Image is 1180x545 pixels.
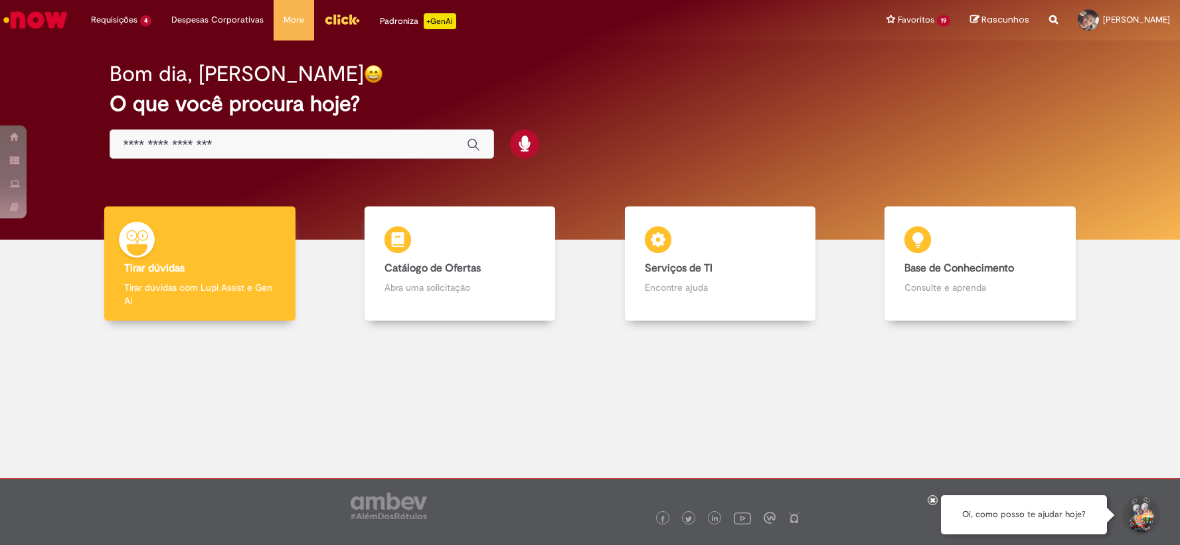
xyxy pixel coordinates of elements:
[904,262,1014,275] b: Base de Conhecimento
[590,206,851,321] a: Serviços de TI Encontre ajuda
[898,13,934,27] span: Favoritos
[91,13,137,27] span: Requisições
[384,262,481,275] b: Catálogo de Ofertas
[330,206,590,321] a: Catálogo de Ofertas Abra uma solicitação
[659,516,666,522] img: logo_footer_facebook.png
[764,512,776,524] img: logo_footer_workplace.png
[788,512,800,524] img: logo_footer_naosei.png
[284,13,304,27] span: More
[171,13,264,27] span: Despesas Corporativas
[1120,495,1160,535] button: Iniciar Conversa de Suporte
[124,281,275,307] p: Tirar dúvidas com Lupi Assist e Gen Ai
[645,262,713,275] b: Serviços de TI
[424,13,456,29] p: +GenAi
[70,206,330,321] a: Tirar dúvidas Tirar dúvidas com Lupi Assist e Gen Ai
[324,9,360,29] img: click_logo_yellow_360x200.png
[1,7,70,33] img: ServiceNow
[384,281,535,294] p: Abra uma solicitação
[970,14,1029,27] a: Rascunhos
[110,62,364,86] h2: Bom dia, [PERSON_NAME]
[685,516,692,522] img: logo_footer_twitter.png
[124,262,185,275] b: Tirar dúvidas
[981,13,1029,26] span: Rascunhos
[364,64,383,84] img: happy-face.png
[734,509,751,526] img: logo_footer_youtube.png
[380,13,456,29] div: Padroniza
[1103,14,1170,25] span: [PERSON_NAME]
[941,495,1107,534] div: Oi, como posso te ajudar hoje?
[904,281,1055,294] p: Consulte e aprenda
[712,515,718,523] img: logo_footer_linkedin.png
[850,206,1110,321] a: Base de Conhecimento Consulte e aprenda
[351,493,427,519] img: logo_footer_ambev_rotulo_gray.png
[110,92,1070,116] h2: O que você procura hoje?
[937,15,950,27] span: 19
[645,281,796,294] p: Encontre ajuda
[140,15,151,27] span: 4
